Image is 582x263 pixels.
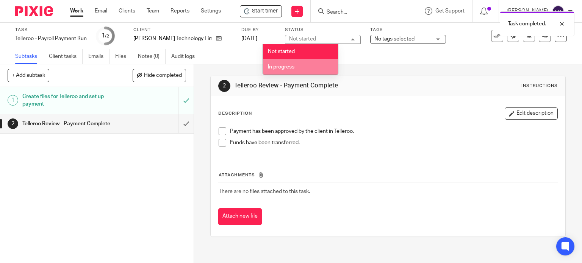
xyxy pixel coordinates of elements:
[138,49,166,64] a: Notes (0)
[15,27,87,33] label: Task
[115,49,132,64] a: Files
[15,6,53,16] img: Pixie
[171,49,200,64] a: Audit logs
[22,118,121,129] h1: Telleroo Review - Payment Complete
[119,7,135,15] a: Clients
[230,128,558,135] p: Payment has been approved by the client in Telleroo.
[8,118,18,129] div: 2
[508,20,546,28] p: Task completed.
[15,35,87,42] div: Telleroo - Payroll Payment Run
[241,36,257,41] span: [DATE]
[102,31,109,40] div: 1
[95,7,107,15] a: Email
[8,69,49,82] button: + Add subtask
[241,27,275,33] label: Due by
[218,80,230,92] div: 2
[552,5,564,17] img: svg%3E
[133,27,232,33] label: Client
[133,35,212,42] p: [PERSON_NAME] Technology Limited
[49,49,83,64] a: Client tasks
[8,95,18,106] div: 1
[252,7,278,15] span: Start timer
[201,7,221,15] a: Settings
[268,64,294,70] span: In progress
[15,49,43,64] a: Subtasks
[171,7,189,15] a: Reports
[374,36,415,42] span: No tags selected
[133,69,186,82] button: Hide completed
[219,189,310,194] span: There are no files attached to this task.
[285,27,361,33] label: Status
[219,173,255,177] span: Attachments
[521,83,558,89] div: Instructions
[289,36,316,42] div: Not started
[88,49,110,64] a: Emails
[22,91,121,110] h1: Create files for Telleroo and set up payment
[147,7,159,15] a: Team
[144,73,182,79] span: Hide completed
[70,7,83,15] a: Work
[234,82,404,90] h1: Telleroo Review - Payment Complete
[218,208,262,225] button: Attach new file
[218,110,252,117] p: Description
[230,139,558,146] p: Funds have been transferred.
[268,49,295,54] span: Not started
[505,107,558,120] button: Edit description
[240,5,282,17] div: Foster Technology Limited - Telleroo - Payroll Payment Run
[105,34,109,38] small: /2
